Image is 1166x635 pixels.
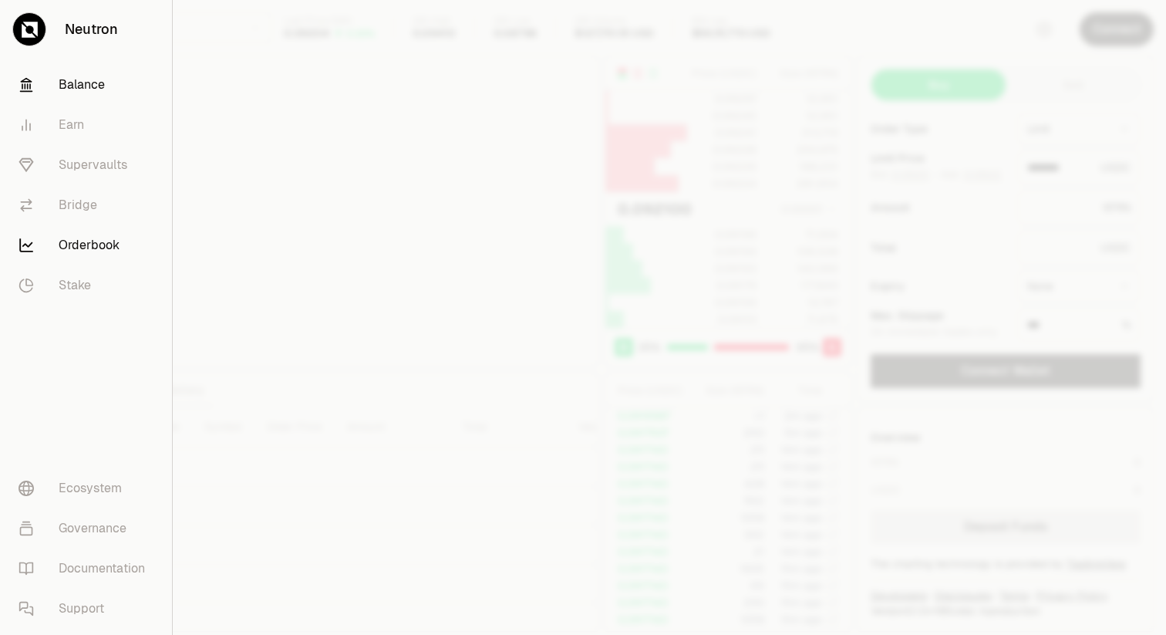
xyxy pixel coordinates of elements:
[6,105,166,145] a: Earn
[6,468,166,508] a: Ecosystem
[6,549,166,589] a: Documentation
[6,145,166,185] a: Supervaults
[6,225,166,265] a: Orderbook
[6,265,166,306] a: Stake
[6,589,166,629] a: Support
[6,185,166,225] a: Bridge
[6,508,166,549] a: Governance
[6,65,166,105] a: Balance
